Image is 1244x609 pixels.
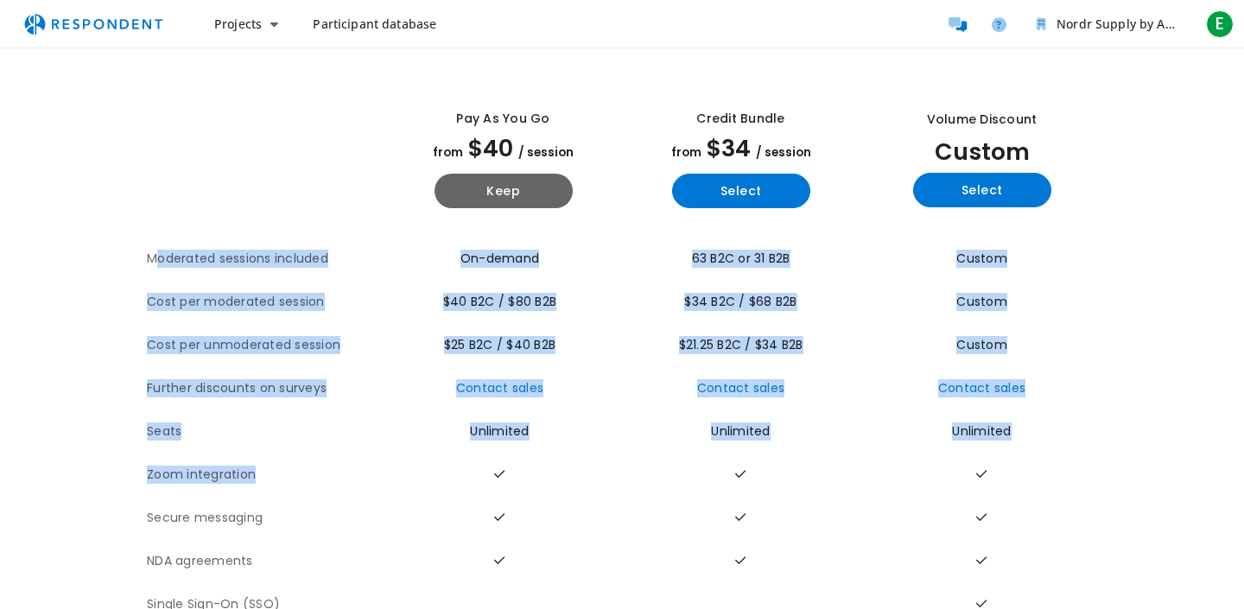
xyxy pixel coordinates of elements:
[456,110,549,128] div: Pay as you go
[299,9,450,40] a: Participant database
[200,9,292,40] button: Projects
[14,8,173,41] img: respondent-logo.png
[927,111,1038,129] div: Volume Discount
[147,410,384,454] th: Seats
[956,336,1007,353] span: Custom
[981,7,1016,41] a: Help and support
[1206,10,1234,38] span: E
[435,174,573,208] button: Keep current yearly payg plan
[938,379,1025,396] a: Contact sales
[55,25,281,49] h1: Get Volume Discounts
[756,144,811,161] span: / session
[433,144,463,161] span: from
[684,293,797,310] span: $34 B2C / $68 B2B
[696,110,784,128] div: Credit Bundle
[956,250,1007,267] span: Custom
[147,238,384,281] th: Moderated sessions included
[147,324,384,367] th: Cost per unmoderated session
[913,173,1051,207] button: Select yearly custom_static plan
[707,132,751,164] span: $34
[671,144,701,161] span: from
[147,281,384,324] th: Cost per moderated session
[147,497,384,540] th: Secure messaging
[313,16,436,32] span: Participant database
[697,379,784,396] a: Contact sales
[935,136,1030,168] span: Custom
[147,367,384,410] th: Further discounts on surveys
[711,422,770,440] span: Unlimited
[692,250,790,267] span: 63 B2C or 31 B2B
[518,144,574,161] span: / session
[214,16,262,32] span: Projects
[672,174,810,208] button: Select yearly basic plan
[940,7,974,41] a: Message participants
[470,422,529,440] span: Unlimited
[679,336,803,353] span: $21.25 B2C / $34 B2B
[1203,9,1237,40] button: E
[147,540,384,583] th: NDA agreements
[444,336,555,353] span: $25 B2C / $40 B2B
[456,379,543,396] a: Contact sales
[956,293,1007,310] span: Custom
[1057,16,1217,32] span: Nordr Supply by Anti Team
[468,132,513,164] span: $40
[460,250,539,267] span: On-demand
[443,293,556,310] span: $40 B2C / $80 B2B
[1023,9,1196,40] button: Nordr Supply by Anti Team
[952,422,1011,440] span: Unlimited
[147,454,384,497] th: Zoom integration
